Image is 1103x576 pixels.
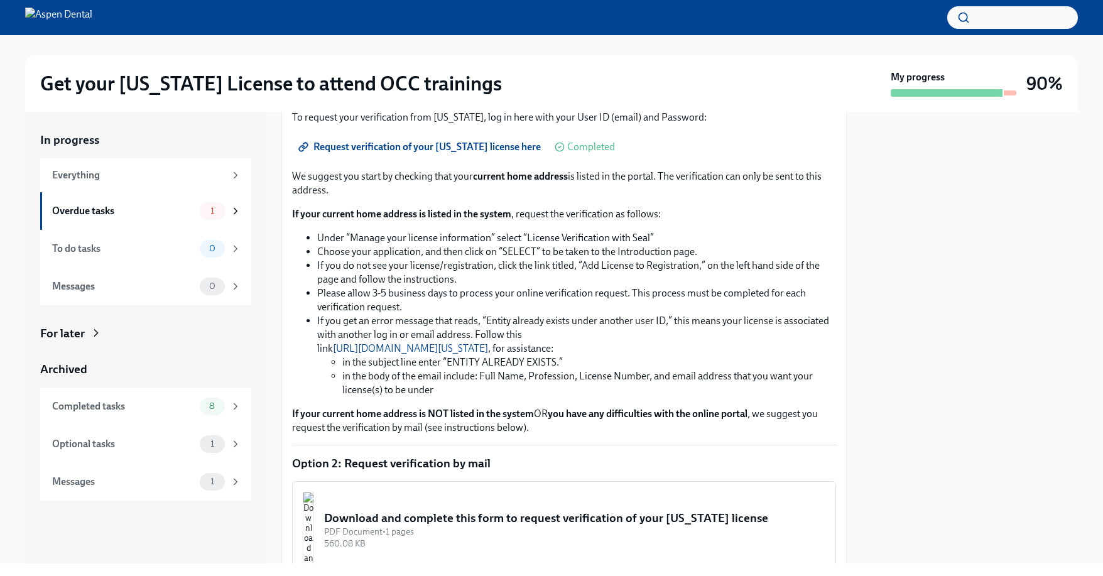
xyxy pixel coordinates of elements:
[52,399,195,413] div: Completed tasks
[52,204,195,218] div: Overdue tasks
[40,192,251,230] a: Overdue tasks1
[292,207,836,221] p: , request the verification as follows:
[203,206,222,215] span: 1
[40,361,251,378] a: Archived
[202,281,223,291] span: 0
[317,314,836,397] li: If you get an error message that reads, “Entity already exists under another user ID,” this means...
[40,158,251,192] a: Everything
[40,71,502,96] h2: Get your [US_STATE] License to attend OCC trainings
[292,408,534,420] strong: If your current home address is NOT listed in the system
[40,463,251,501] a: Messages1
[40,132,251,148] a: In progress
[317,231,836,245] li: Under “Manage your license information” select “License Verification with Seal”
[324,510,825,526] div: Download and complete this form to request verification of your [US_STATE] license
[40,230,251,268] a: To do tasks0
[342,369,836,397] li: in the body of the email include: Full Name, Profession, License Number, and email address that y...
[52,437,195,451] div: Optional tasks
[292,134,550,160] a: Request verification of your [US_STATE] license here
[40,268,251,305] a: Messages0
[891,70,945,84] strong: My progress
[203,477,222,486] span: 1
[303,492,314,567] img: Download and complete this form to request verification of your Texas license
[548,408,747,420] strong: you have any difficulties with the online portal
[1026,72,1063,95] h3: 90%
[317,245,836,259] li: Choose your application, and then click on “SELECT” to be taken to the Introduction page.
[342,356,836,369] li: in the subject line enter “ENTITY ALREADY EXISTS.”
[52,475,195,489] div: Messages
[40,425,251,463] a: Optional tasks1
[292,170,836,197] p: We suggest you start by checking that your is listed in the portal. The verification can only be ...
[317,259,836,286] li: If you do not see your license/registration, click the link titled, “Add License to Registration,...
[52,168,225,182] div: Everything
[333,342,488,354] a: [URL][DOMAIN_NAME][US_STATE]
[292,455,836,472] p: Option 2: Request verification by mail
[40,388,251,425] a: Completed tasks8
[202,401,222,411] span: 8
[203,439,222,448] span: 1
[292,111,836,124] p: To request your verification from [US_STATE], log in here with your User ID (email) and Password:
[292,407,836,435] p: OR , we suggest you request the verification by mail (see instructions below).
[202,244,223,253] span: 0
[40,325,85,342] div: For later
[52,280,195,293] div: Messages
[301,141,541,153] span: Request verification of your [US_STATE] license here
[473,170,568,182] strong: current home address
[324,526,825,538] div: PDF Document • 1 pages
[567,142,615,152] span: Completed
[25,8,92,28] img: Aspen Dental
[40,325,251,342] a: For later
[317,286,836,314] li: Please allow 3-5 business days to process your online verification request. This process must be ...
[324,538,825,550] div: 560.08 KB
[292,208,511,220] strong: If your current home address is listed in the system
[52,242,195,256] div: To do tasks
